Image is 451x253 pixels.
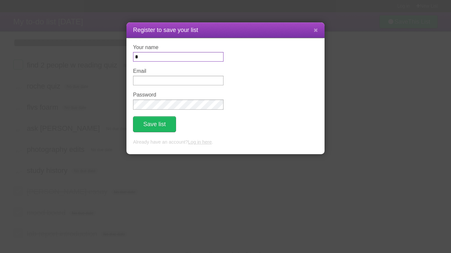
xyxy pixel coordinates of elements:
label: Your name [133,44,224,50]
h1: Register to save your list [133,26,318,35]
label: Email [133,68,224,74]
p: Already have an account? . [133,139,318,146]
label: Password [133,92,224,98]
a: Log in here [188,139,212,145]
button: Save list [133,116,176,132]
